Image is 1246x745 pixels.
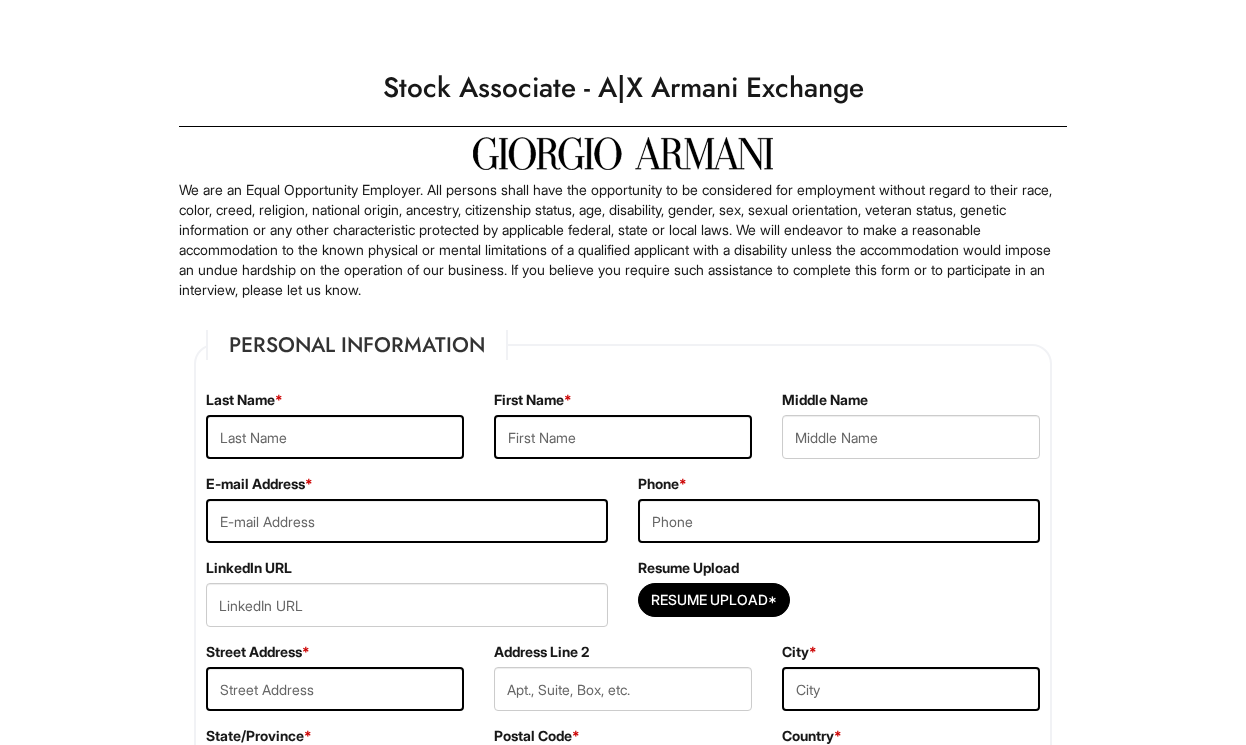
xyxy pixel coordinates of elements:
[782,642,817,662] label: City
[638,583,790,617] button: Resume Upload*Resume Upload*
[206,558,292,578] label: LinkedIn URL
[494,667,752,711] input: Apt., Suite, Box, etc.
[782,415,1040,459] input: Middle Name
[782,390,868,410] label: Middle Name
[494,642,589,662] label: Address Line 2
[206,474,313,494] label: E-mail Address
[494,415,752,459] input: First Name
[179,180,1067,300] p: We are an Equal Opportunity Employer. All persons shall have the opportunity to be considered for...
[638,499,1040,543] input: Phone
[206,415,464,459] input: Last Name
[782,667,1040,711] input: City
[169,60,1077,116] h1: Stock Associate - A|X Armani Exchange
[206,642,310,662] label: Street Address
[206,330,508,360] legend: Personal Information
[494,390,572,410] label: First Name
[473,137,773,170] img: Giorgio Armani
[638,558,739,578] label: Resume Upload
[206,583,608,627] input: LinkedIn URL
[206,390,283,410] label: Last Name
[206,499,608,543] input: E-mail Address
[206,667,464,711] input: Street Address
[638,474,687,494] label: Phone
